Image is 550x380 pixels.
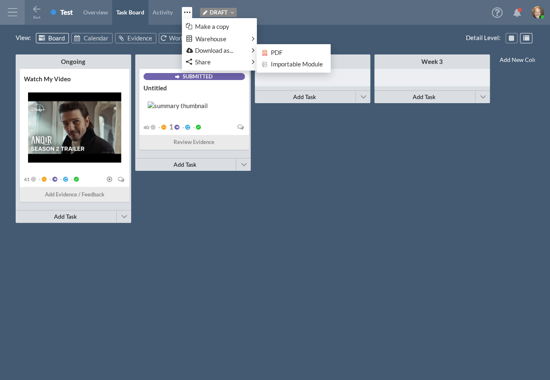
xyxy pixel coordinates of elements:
[182,56,257,68] a: Share
[45,190,104,199] span: Add Evidence / Feedback
[70,176,73,182] span: -
[397,58,467,66] div: Week 3
[157,124,160,130] span: -
[200,8,237,17] button: Draft
[181,124,184,130] span: -
[60,8,73,17] div: Test
[466,33,503,43] span: Detail Level :
[143,124,149,130] span: 40
[182,33,257,45] a: Warehouse
[413,93,435,100] span: Add Task
[38,176,40,182] span: -
[256,58,331,71] a: Importable Module
[71,33,113,43] a: Calendar
[153,9,173,16] span: Activity
[127,34,152,42] span: Evidence
[159,33,200,43] a: Workflow
[174,138,214,146] span: Review Evidence
[531,6,544,19] img: image
[32,5,42,18] button: Back
[168,124,173,130] span: 1
[60,8,73,19] div: Test
[186,46,259,55] a: Download as...
[135,158,235,171] button: Add Task
[148,101,208,110] img: summary thumbnail
[16,210,115,223] button: Add Task
[183,73,213,80] span: Submitted
[174,161,196,168] span: Add Task
[195,23,229,30] span: Make a copy
[16,33,33,43] span: View :
[174,73,213,80] button: Submitted
[33,15,40,19] span: Back
[116,9,144,16] span: Task Board
[28,92,121,163] img: summary thumbnail
[255,91,355,103] button: Add Task
[192,124,195,130] span: -
[84,34,108,42] span: Calendar
[158,58,228,66] div: Week 1
[48,34,65,42] span: Board
[36,33,69,43] a: Board
[24,75,125,83] div: Watch My Video
[271,49,282,56] span: PDF
[24,176,30,182] span: 41
[48,176,51,182] span: -
[83,9,108,16] span: Overview
[293,93,316,100] span: Add Task
[262,50,268,56] img: link
[210,9,228,16] span: Draft
[59,176,62,182] span: -
[262,61,268,68] img: link
[374,91,474,103] button: Add Task
[115,33,156,43] a: Evidence
[143,84,245,92] div: Untitled
[169,34,196,42] span: Workflow
[39,58,108,66] div: Ongoing
[54,213,77,220] span: Add Task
